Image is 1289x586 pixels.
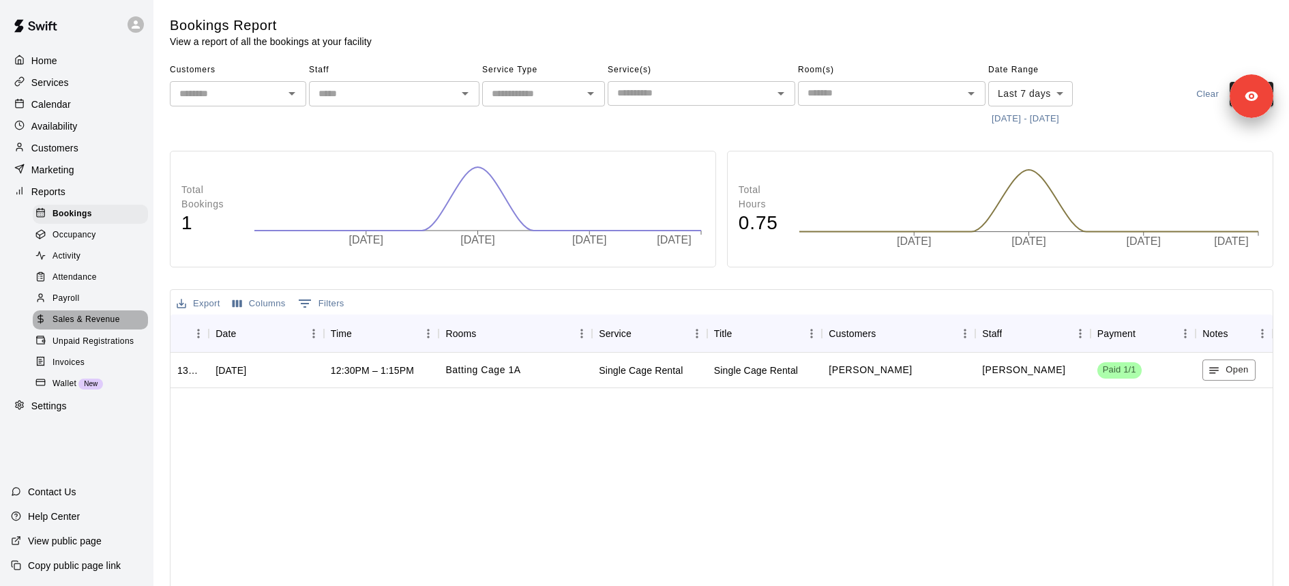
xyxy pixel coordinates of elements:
div: Occupancy [33,226,148,245]
span: Sales & Revenue [53,313,120,327]
div: 1399103 [177,364,202,377]
button: Menu [1070,323,1091,344]
div: ID [171,314,209,353]
a: Settings [11,396,143,417]
button: Select columns [229,293,289,314]
p: Availability [31,119,78,133]
p: Settings [31,399,67,413]
span: Invoices [53,356,85,370]
span: Payroll [53,292,79,306]
h5: Bookings Report [170,16,372,35]
a: Payroll [33,289,153,310]
button: Menu [955,323,975,344]
button: Sort [177,324,196,343]
div: Single Cage Rental [714,364,798,377]
p: Batting Cage 1A [445,363,520,377]
div: Customers [829,314,876,353]
p: Home [31,54,57,68]
a: Attendance [33,267,153,289]
tspan: [DATE] [1011,235,1046,247]
button: Sort [732,324,751,343]
button: Clear [1186,82,1230,107]
button: Sort [1002,324,1021,343]
span: Bookings [53,207,92,221]
div: Time [324,314,439,353]
div: Title [714,314,732,353]
a: Occupancy [33,224,153,246]
button: [DATE] - [DATE] [988,108,1063,130]
button: Menu [188,323,209,344]
span: Unpaid Registrations [53,335,134,349]
span: Occupancy [53,229,96,242]
div: Payment [1097,314,1136,353]
button: Menu [303,323,324,344]
button: Sort [1228,324,1247,343]
span: Service(s) [608,59,795,81]
p: Marketing [31,163,74,177]
div: Sat, Sep 06, 2025 [216,364,246,377]
div: Services [11,72,143,93]
tspan: [DATE] [897,235,931,247]
p: Reports [31,185,65,199]
div: Service [599,314,632,353]
h4: 1 [181,211,240,235]
div: Activity [33,247,148,266]
button: Sort [236,324,255,343]
a: Availability [11,116,143,136]
div: Date [216,314,236,353]
a: Reports [11,181,143,202]
button: Sort [352,324,371,343]
div: Date [209,314,324,353]
div: Sales & Revenue [33,310,148,329]
button: Menu [572,323,592,344]
span: Date Range [988,59,1108,81]
a: Sales & Revenue [33,310,153,331]
button: Show filters [295,293,348,314]
a: Customers [11,138,143,158]
p: View public page [28,534,102,548]
p: Copy public page link [28,559,121,572]
button: Menu [1252,323,1273,344]
div: Marketing [11,160,143,180]
div: Time [331,314,352,353]
div: Notes [1202,314,1228,353]
div: Notes [1196,314,1272,353]
div: Last 7 days [988,81,1073,106]
div: Single Cage Rental [599,364,683,377]
button: Open [1202,360,1255,381]
p: Total Hours [739,183,785,211]
div: Customers [822,314,975,353]
button: Open [962,84,981,103]
p: Customers [31,141,78,155]
button: Export [173,293,224,314]
div: Payment [1091,314,1196,353]
p: Services [31,76,69,89]
div: Rooms [439,314,592,353]
button: Sort [876,324,895,343]
span: New [78,380,103,387]
tspan: [DATE] [349,235,383,246]
span: Customers [170,59,306,81]
tspan: [DATE] [572,235,606,246]
div: Staff [975,314,1091,353]
div: Invoices [33,353,148,372]
div: Staff [982,314,1002,353]
a: Calendar [11,94,143,115]
p: Total Bookings [181,183,240,211]
button: Sort [1136,324,1155,343]
button: Menu [1175,323,1196,344]
div: Home [11,50,143,71]
div: Attendance [33,268,148,287]
a: Bookings [33,203,153,224]
span: Paid 1/1 [1097,364,1142,377]
tspan: [DATE] [1126,235,1160,247]
a: Unpaid Registrations [33,331,153,352]
div: Service [592,314,707,353]
button: Sort [476,324,495,343]
span: Wallet [53,377,76,391]
button: Menu [801,323,822,344]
